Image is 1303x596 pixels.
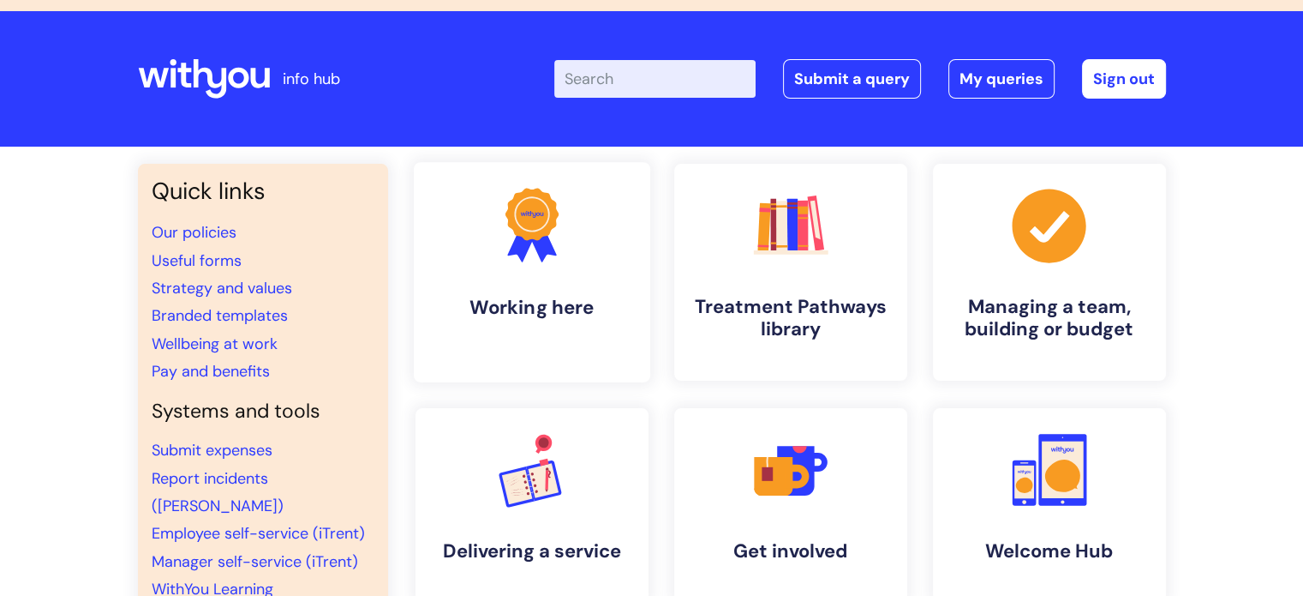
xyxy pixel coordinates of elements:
a: Wellbeing at work [152,334,278,354]
a: Sign out [1082,59,1166,99]
h4: Treatment Pathways library [688,296,894,341]
a: Branded templates [152,305,288,326]
a: Submit a query [783,59,921,99]
a: Manager self-service (iTrent) [152,551,358,572]
a: Report incidents ([PERSON_NAME]) [152,468,284,516]
a: Employee self-service (iTrent) [152,523,365,544]
a: Working here [413,162,649,382]
input: Search [554,60,756,98]
h4: Delivering a service [429,540,635,563]
h4: Welcome Hub [947,540,1152,563]
a: Treatment Pathways library [674,164,907,381]
h4: Systems and tools [152,400,374,424]
p: info hub [283,65,340,93]
h4: Managing a team, building or budget [947,296,1152,341]
h4: Get involved [688,540,894,563]
a: Our policies [152,222,236,243]
a: My queries [948,59,1055,99]
a: Strategy and values [152,278,292,298]
a: Managing a team, building or budget [933,164,1166,381]
a: Submit expenses [152,440,272,461]
h3: Quick links [152,178,374,205]
h4: Working here [427,296,637,319]
div: | - [554,59,1166,99]
a: Pay and benefits [152,361,270,382]
a: Useful forms [152,250,242,271]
